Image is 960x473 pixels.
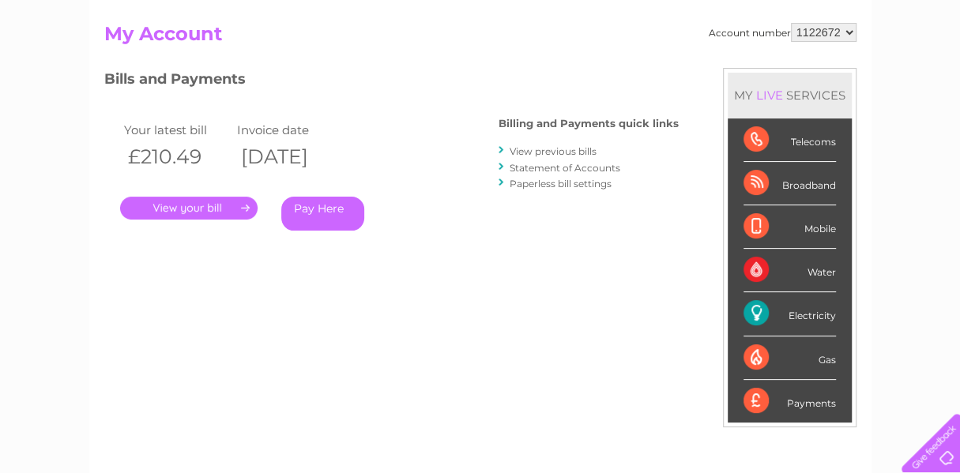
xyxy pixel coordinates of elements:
[120,197,258,220] a: .
[728,73,852,118] div: MY SERVICES
[682,67,712,79] a: Water
[908,67,945,79] a: Log out
[107,9,854,77] div: Clear Business is a trading name of Verastar Limited (registered in [GEOGRAPHIC_DATA] No. 3667643...
[709,23,856,42] div: Account number
[499,118,679,130] h4: Billing and Payments quick links
[662,8,771,28] a: 0333 014 3131
[744,118,836,162] div: Telecoms
[510,178,612,190] a: Paperless bill settings
[120,119,234,141] td: Your latest bill
[104,68,679,96] h3: Bills and Payments
[233,141,347,173] th: [DATE]
[753,88,786,103] div: LIVE
[104,23,856,53] h2: My Account
[744,205,836,249] div: Mobile
[744,162,836,205] div: Broadband
[766,67,813,79] a: Telecoms
[744,292,836,336] div: Electricity
[120,141,234,173] th: £210.49
[744,336,836,380] div: Gas
[744,249,836,292] div: Water
[855,67,894,79] a: Contact
[510,145,597,157] a: View previous bills
[823,67,845,79] a: Blog
[510,162,620,174] a: Statement of Accounts
[721,67,756,79] a: Energy
[744,380,836,422] div: Payments
[281,197,364,231] a: Pay Here
[34,41,115,89] img: logo.png
[233,119,347,141] td: Invoice date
